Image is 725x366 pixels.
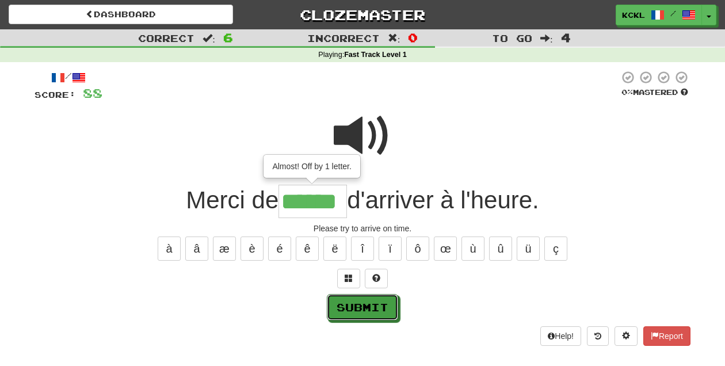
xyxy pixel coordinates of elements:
[347,186,539,213] span: d'arriver à l'heure.
[540,326,581,346] button: Help!
[158,237,181,261] button: à
[670,9,676,17] span: /
[492,32,532,44] span: To go
[203,33,215,43] span: :
[138,32,194,44] span: Correct
[406,237,429,261] button: ô
[621,87,633,97] span: 0 %
[379,237,402,261] button: ï
[223,30,233,44] span: 6
[296,237,319,261] button: ê
[388,33,400,43] span: :
[185,237,208,261] button: â
[272,162,351,171] span: Almost! Off by 1 letter.
[307,32,380,44] span: Incorrect
[186,186,278,213] span: Merci de
[344,51,407,59] strong: Fast Track Level 1
[351,237,374,261] button: î
[327,294,398,321] button: Submit
[268,237,291,261] button: é
[337,269,360,288] button: Switch sentence to multiple choice alt+p
[250,5,475,25] a: Clozemaster
[434,237,457,261] button: œ
[643,326,690,346] button: Report
[323,237,346,261] button: ë
[619,87,690,98] div: Mastered
[517,237,540,261] button: ü
[489,237,512,261] button: û
[35,90,76,100] span: Score:
[544,237,567,261] button: ç
[540,33,553,43] span: :
[35,223,690,234] div: Please try to arrive on time.
[461,237,484,261] button: ù
[9,5,233,24] a: Dashboard
[622,10,645,20] span: Kckl
[213,237,236,261] button: æ
[408,30,418,44] span: 0
[83,86,102,100] span: 88
[587,326,609,346] button: Round history (alt+y)
[241,237,264,261] button: è
[365,269,388,288] button: Single letter hint - you only get 1 per sentence and score half the points! alt+h
[616,5,702,25] a: Kckl /
[561,30,571,44] span: 4
[35,70,102,85] div: /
